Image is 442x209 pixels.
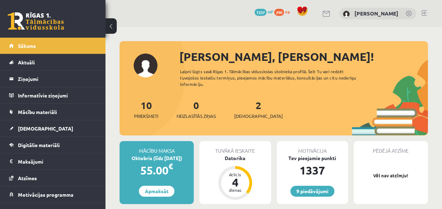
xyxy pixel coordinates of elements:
[9,38,97,54] a: Sākums
[18,109,57,115] span: Mācību materiāli
[277,162,348,179] div: 1337
[9,170,97,186] a: Atzīmes
[234,99,283,120] a: 2[DEMOGRAPHIC_DATA]
[120,162,194,179] div: 55.00
[18,142,60,148] span: Digitālie materiāli
[234,113,283,120] span: [DEMOGRAPHIC_DATA]
[357,172,424,179] p: Vēl nav atzīmju!
[354,141,428,154] div: Pēdējā atzīme
[18,153,97,170] legend: Maksājumi
[168,161,173,171] span: €
[9,137,97,153] a: Digitālie materiāli
[277,154,348,162] div: Tev pieejamie punkti
[9,104,97,120] a: Mācību materiāli
[268,9,273,14] span: mP
[18,125,73,132] span: [DEMOGRAPHIC_DATA]
[225,172,246,177] div: Atlicis
[9,153,97,170] a: Maksājumi
[18,87,97,103] legend: Informatīvie ziņojumi
[354,10,398,17] a: [PERSON_NAME]
[225,177,246,188] div: 4
[285,9,290,14] span: xp
[9,71,97,87] a: Ziņojumi
[134,99,158,120] a: 10Priekšmeti
[9,54,97,70] a: Aktuāli
[18,191,73,198] span: Motivācijas programma
[139,186,174,197] a: Apmaksāt
[120,141,194,154] div: Mācību maksa
[9,120,97,137] a: [DEMOGRAPHIC_DATA]
[9,186,97,203] a: Motivācijas programma
[274,9,293,14] a: 290 xp
[18,43,36,49] span: Sākums
[18,175,37,181] span: Atzīmes
[199,154,271,162] div: Datorika
[274,9,284,16] span: 290
[343,11,350,18] img: Margarita Petruse
[177,99,216,120] a: 0Neizlasītās ziņas
[180,68,365,87] div: Laipni lūgts savā Rīgas 1. Tālmācības vidusskolas skolnieka profilā. Šeit Tu vari redzēt tuvojošo...
[255,9,267,16] span: 1337
[177,113,216,120] span: Neizlasītās ziņas
[290,186,334,197] a: 9 piedāvājumi
[225,188,246,192] div: dienas
[179,48,428,65] div: [PERSON_NAME], [PERSON_NAME]!
[18,71,97,87] legend: Ziņojumi
[255,9,273,14] a: 1337 mP
[120,154,194,162] div: Oktobris (līdz [DATE])
[134,113,158,120] span: Priekšmeti
[9,87,97,103] a: Informatīvie ziņojumi
[199,141,271,154] div: Tuvākā ieskaite
[199,154,271,201] a: Datorika Atlicis 4 dienas
[18,59,35,65] span: Aktuāli
[277,141,348,154] div: Motivācija
[8,12,64,30] a: Rīgas 1. Tālmācības vidusskola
